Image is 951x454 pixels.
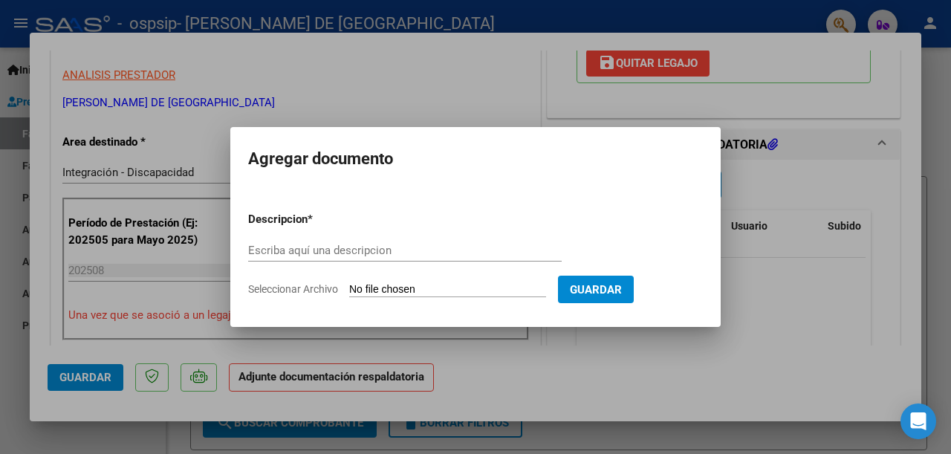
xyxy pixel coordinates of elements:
span: Guardar [570,283,622,296]
h2: Agregar documento [248,145,703,173]
span: Seleccionar Archivo [248,283,338,295]
div: Open Intercom Messenger [900,403,936,439]
button: Guardar [558,276,634,303]
p: Descripcion [248,211,385,228]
